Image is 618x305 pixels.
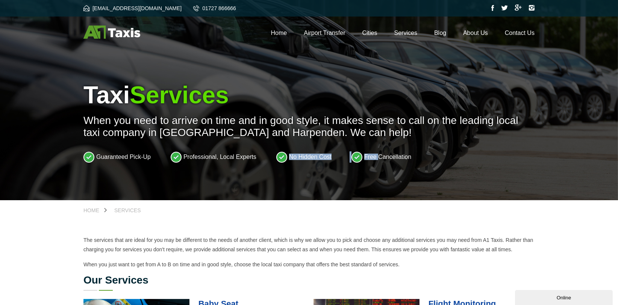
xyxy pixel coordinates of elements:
[515,5,522,11] img: Google Plus
[83,115,535,139] p: When you need to arrive on time and in good style, it makes sense to call on the leading local ta...
[114,207,141,213] span: Services
[271,30,287,36] a: Home
[107,208,148,213] a: Services
[83,236,535,254] p: The services that are ideal for you may be different to the needs of another client, which is why...
[515,288,614,305] iframe: chat widget
[501,5,508,11] img: Twitter
[491,5,494,11] img: Facebook
[193,5,236,11] a: 01727 866666
[83,260,535,269] p: When you just want to get from A to B on time and in good style, choose the local taxi company th...
[130,82,229,109] span: Services
[83,208,107,213] a: Home
[83,5,182,11] a: [EMAIL_ADDRESS][DOMAIN_NAME]
[505,30,535,36] a: Contact Us
[83,275,535,285] h2: Our Services
[83,207,99,213] span: Home
[304,30,345,36] a: Airport Transfer
[463,30,488,36] a: About Us
[394,30,417,36] a: Services
[276,151,332,163] li: No Hidden Cost
[434,30,446,36] a: Blog
[83,26,140,39] img: A1 Taxis St Albans LTD
[171,151,256,163] li: Professional, Local Experts
[362,30,377,36] a: Cities
[529,5,535,11] img: Instagram
[83,151,151,163] li: Guaranteed Pick-Up
[351,151,411,163] li: Free Cancellation
[83,81,535,109] h1: Taxi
